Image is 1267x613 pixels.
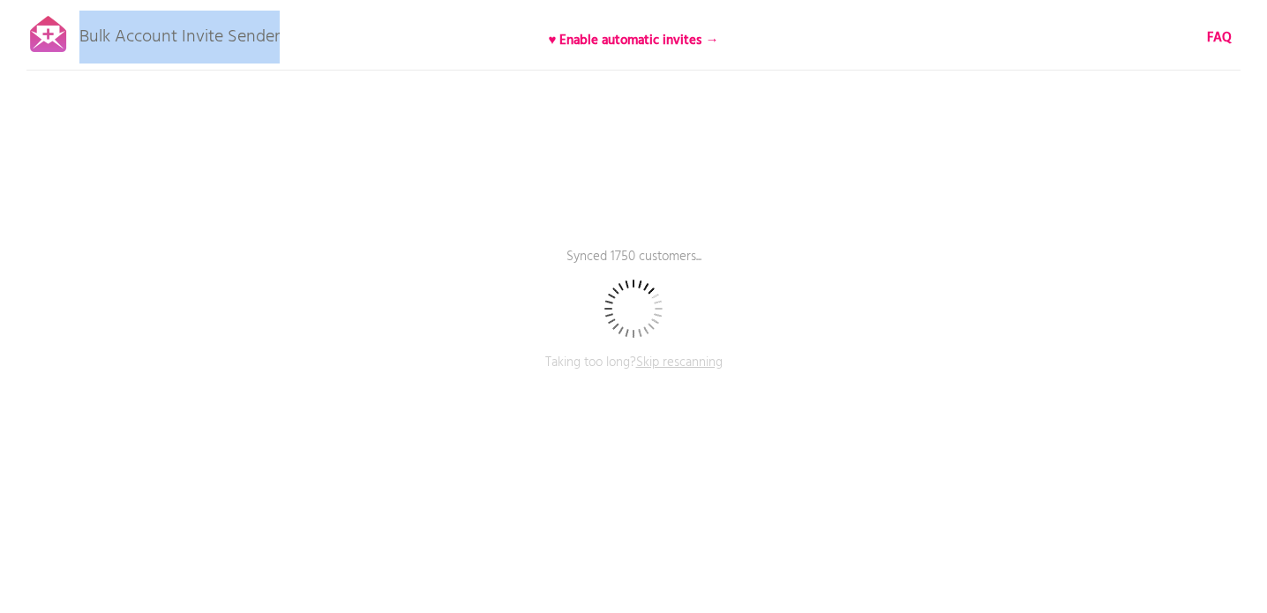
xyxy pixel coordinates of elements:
a: FAQ [1207,28,1232,48]
b: FAQ [1207,27,1232,49]
p: Bulk Account Invite Sender [79,11,280,55]
span: Skip rescanning [636,352,723,373]
b: ♥ Enable automatic invites → [549,30,719,51]
p: Synced 1750 customers... [369,247,898,291]
p: Taking too long? [369,353,898,397]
